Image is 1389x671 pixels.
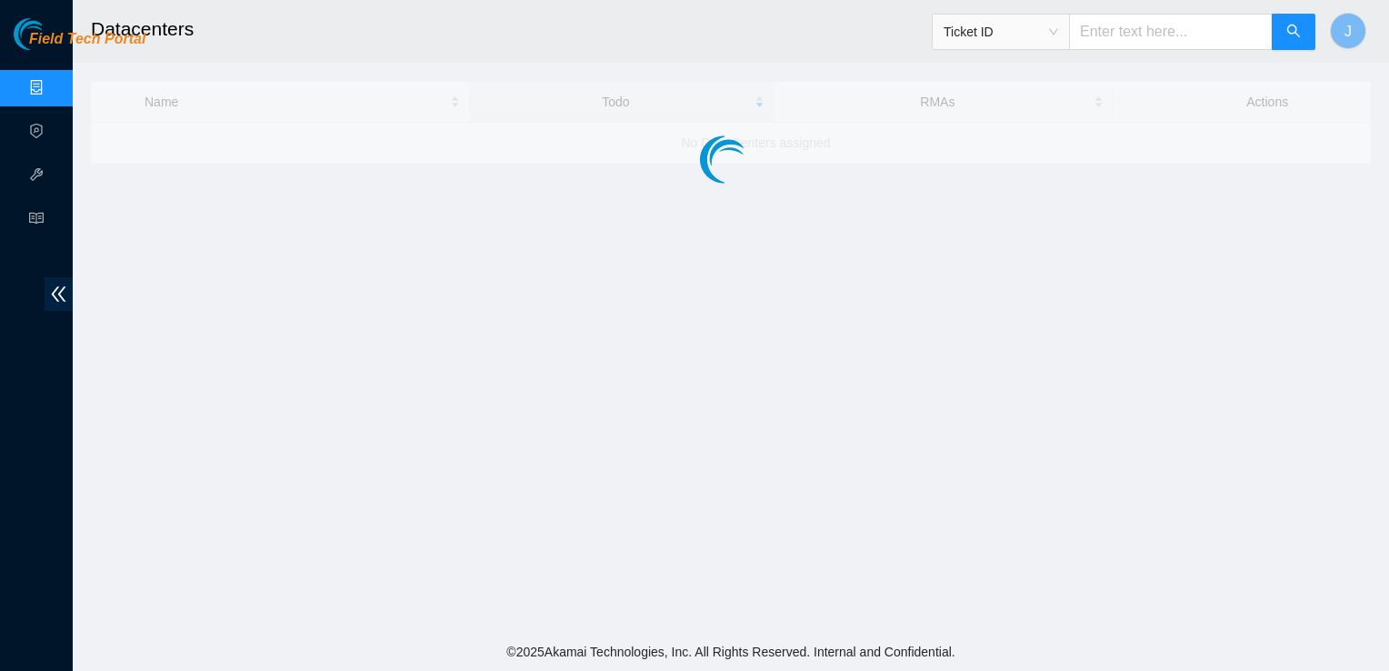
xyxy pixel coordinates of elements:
[1344,20,1352,43] span: J
[1286,24,1301,41] span: search
[45,277,73,311] span: double-left
[1330,13,1366,49] button: J
[14,33,145,56] a: Akamai TechnologiesField Tech Portal
[14,18,92,50] img: Akamai Technologies
[944,18,1058,45] span: Ticket ID
[1069,14,1273,50] input: Enter text here...
[29,31,145,48] span: Field Tech Portal
[73,633,1389,671] footer: © 2025 Akamai Technologies, Inc. All Rights Reserved. Internal and Confidential.
[1272,14,1315,50] button: search
[29,203,44,239] span: read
